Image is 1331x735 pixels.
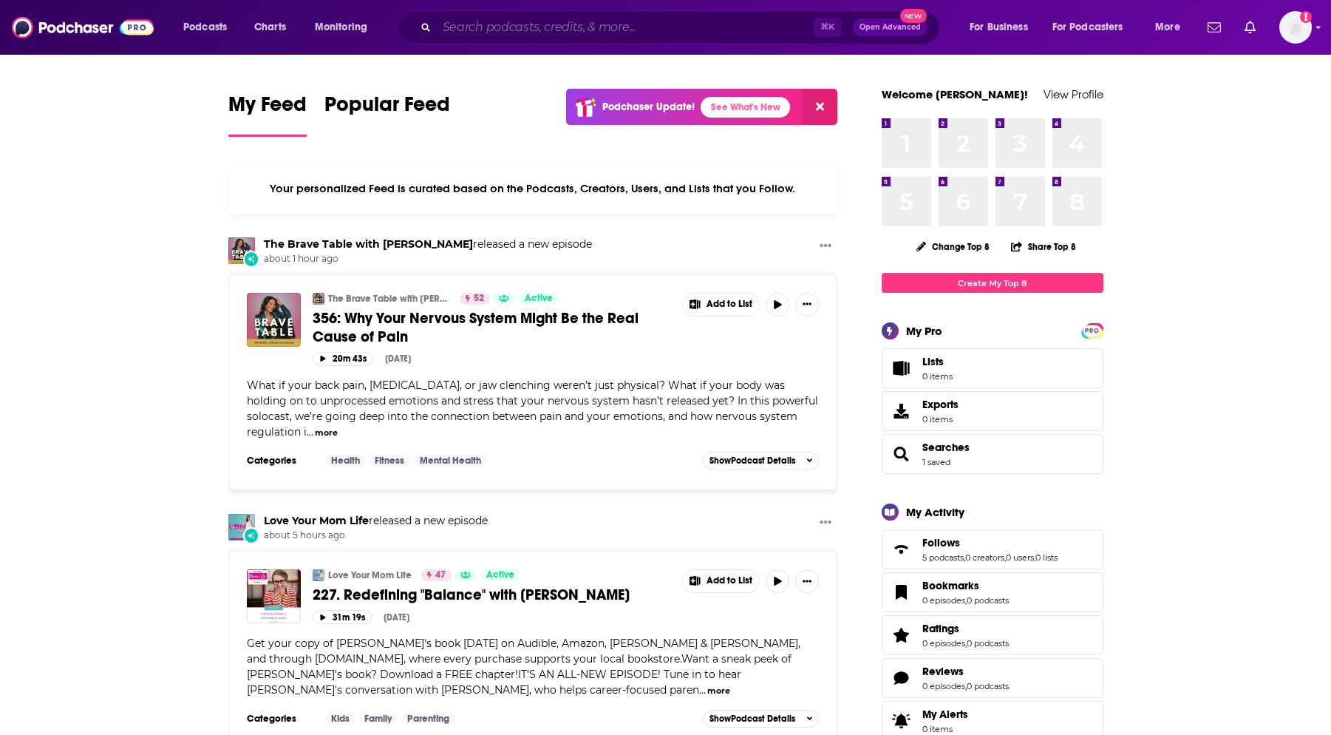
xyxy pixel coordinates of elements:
[313,293,324,305] img: The Brave Table with Dr. Neeta Bhushan
[313,309,672,346] a: 356: Why Your Nervous System Might Be the Real Cause of Pain
[324,92,450,137] a: Popular Feed
[683,294,760,316] button: Show More Button
[315,427,338,439] button: more
[959,16,1046,39] button: open menu
[882,572,1103,612] span: Bookmarks
[882,273,1103,293] a: Create My Top 8
[1300,11,1312,23] svg: Add a profile image
[264,529,488,542] span: about 5 hours ago
[814,18,841,37] span: ⌘ K
[922,536,960,549] span: Follows
[247,455,313,467] h3: Categories
[922,708,968,721] span: My Alerts
[1052,17,1123,38] span: For Podcasters
[965,681,967,691] span: ,
[709,455,795,466] span: Show Podcast Details
[1043,16,1145,39] button: open menu
[1006,552,1034,563] a: 0 users
[414,455,487,467] a: Mental Health
[922,595,965,606] a: 0 episodes
[859,24,921,31] span: Open Advanced
[967,638,1009,648] a: 0 podcasts
[795,569,819,593] button: Show More Button
[243,251,259,267] div: New Episode
[965,595,967,606] span: ,
[814,237,837,256] button: Show More Button
[410,10,954,44] div: Search podcasts, credits, & more...
[882,658,1103,698] span: Reviews
[882,348,1103,388] a: Lists
[922,638,965,648] a: 0 episodes
[900,9,927,23] span: New
[965,552,1004,563] a: 0 creators
[183,17,227,38] span: Podcasts
[1034,552,1035,563] span: ,
[922,398,959,411] span: Exports
[922,414,959,424] span: 0 items
[887,625,916,646] a: Ratings
[707,685,730,697] button: more
[922,355,953,368] span: Lists
[922,681,965,691] a: 0 episodes
[922,371,953,382] span: 0 items
[887,401,916,421] span: Exports
[707,299,752,310] span: Add to List
[313,309,639,346] span: 356: Why Your Nervous System Might Be the Real Cause of Pain
[967,681,1009,691] a: 0 podcasts
[247,637,800,697] span: Get your copy of [PERSON_NAME]'s book [DATE] on Audible, Amazon, [PERSON_NAME] & [PERSON_NAME], a...
[965,638,967,648] span: ,
[460,293,490,305] a: 52
[1202,15,1227,40] a: Show notifications dropdown
[12,13,154,41] img: Podchaser - Follow, Share and Rate Podcasts
[247,293,301,347] a: 356: Why Your Nervous System Might Be the Real Cause of Pain
[435,568,446,583] span: 47
[795,293,819,316] button: Show More Button
[922,441,970,454] a: Searches
[970,17,1028,38] span: For Business
[304,16,387,39] button: open menu
[480,569,520,581] a: Active
[313,586,672,604] a: 227. Redefining "Balance" with [PERSON_NAME]
[1004,552,1006,563] span: ,
[1035,552,1058,563] a: 0 lists
[313,610,372,624] button: 31m 19s
[922,622,1009,635] a: Ratings
[882,529,1103,569] span: Follows
[228,92,307,137] a: My Feed
[1044,87,1103,101] a: View Profile
[814,514,837,532] button: Show More Button
[853,18,927,36] button: Open AdvancedNew
[703,452,820,470] button: ShowPodcast Details
[908,237,999,256] button: Change Top 8
[1279,11,1312,44] img: User Profile
[882,615,1103,655] span: Ratings
[1279,11,1312,44] span: Logged in as sarahhallprinc
[699,683,706,697] span: ...
[264,237,592,251] h3: released a new episode
[887,539,916,560] a: Follows
[922,622,959,635] span: Ratings
[922,579,1009,592] a: Bookmarks
[315,17,367,38] span: Monitoring
[401,713,455,725] a: Parenting
[247,569,301,623] a: 227. Redefining "Balance" with Rebecca Olson
[328,293,450,305] a: The Brave Table with [PERSON_NAME]
[313,569,324,581] a: Love Your Mom Life
[486,568,514,583] span: Active
[245,16,295,39] a: Charts
[228,237,255,264] img: The Brave Table with Dr. Neeta Bhushan
[1083,325,1101,336] a: PRO
[887,582,916,603] a: Bookmarks
[247,713,313,725] h3: Categories
[228,163,838,214] div: Your personalized Feed is curated based on the Podcasts, Creators, Users, and Lists that you Follow.
[358,713,398,725] a: Family
[421,569,452,581] a: 47
[264,253,592,265] span: about 1 hour ago
[887,668,916,688] a: Reviews
[683,570,760,592] button: Show More Button
[1083,325,1101,336] span: PRO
